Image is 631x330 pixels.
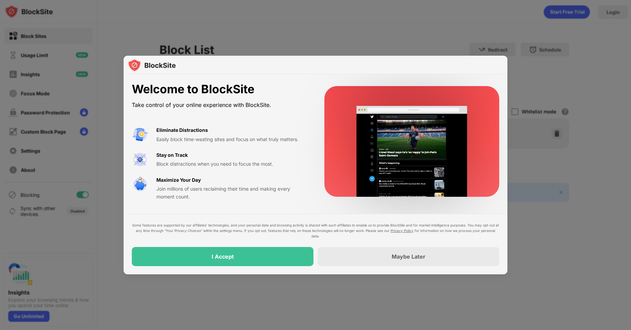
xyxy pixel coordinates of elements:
[132,82,308,96] div: Welcome to BlockSite
[132,126,148,143] img: value-avoid-distractions.svg
[156,126,208,134] div: Eliminate Distractions
[156,160,308,168] div: Block distractions when you need to focus the most.
[132,222,499,239] div: Some features are supported by our affiliates’ technologies, and your personal data and browsing ...
[156,185,308,201] div: Join millions of users reclaiming their time and making every moment count.
[132,100,308,110] div: Take control of your online experience with BlockSite.
[132,176,148,193] img: value-safe-time.svg
[392,253,425,260] div: Maybe Later
[391,229,413,233] a: Privacy Policy
[156,176,201,184] div: Maximize Your Day
[132,151,148,168] img: value-focus.svg
[128,58,176,72] img: logo-blocksite.svg
[156,136,308,143] div: Easily block time-wasting sites and focus on what truly matters.
[156,151,188,159] div: Stay on Track
[212,253,234,260] div: I Accept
